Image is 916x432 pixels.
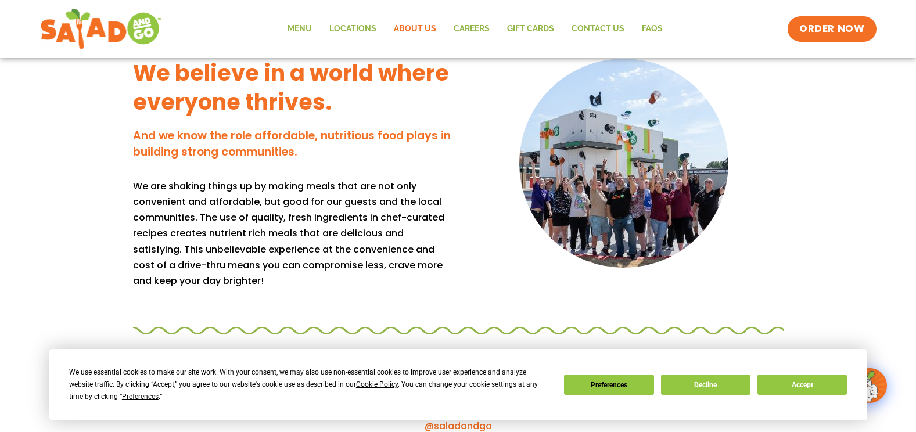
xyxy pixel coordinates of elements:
[133,59,452,116] h3: We believe in a world where everyone thrives.
[40,6,163,52] img: new-SAG-logo-768×292
[564,375,653,395] button: Preferences
[799,22,864,36] span: ORDER NOW
[69,366,550,403] div: We use essential cookies to make our site work. With your consent, we may also use non-essential ...
[133,178,452,289] p: We are shaking things up by making meals that are not only convenient and affordable, but good fo...
[563,16,633,42] a: Contact Us
[853,369,886,402] img: wpChatIcon
[519,59,728,268] img: DSC02078 copy
[49,349,867,420] div: Cookie Consent Prompt
[133,178,452,289] div: Page 2
[133,128,452,161] h4: And we know the role affordable, nutritious food plays in building strong communities.
[788,16,876,42] a: ORDER NOW
[633,16,671,42] a: FAQs
[321,16,385,42] a: Locations
[445,16,498,42] a: Careers
[757,375,847,395] button: Accept
[279,16,321,42] a: Menu
[279,16,671,42] nav: Menu
[498,16,563,42] a: GIFT CARDS
[122,393,159,401] span: Preferences
[661,375,750,395] button: Decline
[385,16,445,42] a: About Us
[356,380,398,388] span: Cookie Policy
